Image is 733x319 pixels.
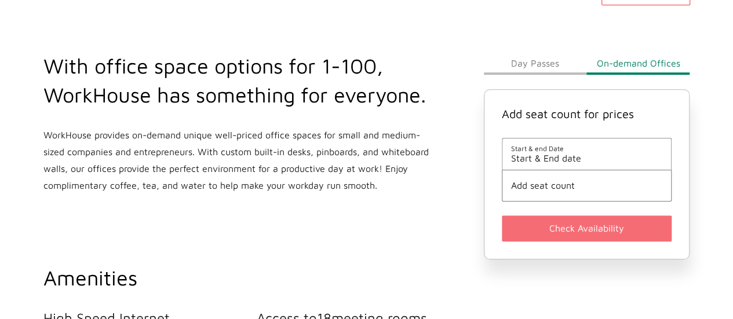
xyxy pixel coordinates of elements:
h2: With office space options for 1-100, WorkHouse has something for everyone. [43,52,433,109]
button: Check Availability [502,215,672,241]
button: Add seat count [511,180,663,190]
button: Start & end DateStart & End date [511,144,663,163]
p: WorkHouse provides on-demand unique well-priced office spaces for small and medium-sized companie... [43,127,433,194]
span: Start & end Date [511,144,663,153]
h2: Amenities [43,263,470,292]
button: Day Passes [484,52,587,75]
button: On-demand Offices [586,52,690,75]
span: Start & End date [511,153,663,163]
h4: Add seat count for prices [502,107,672,120]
